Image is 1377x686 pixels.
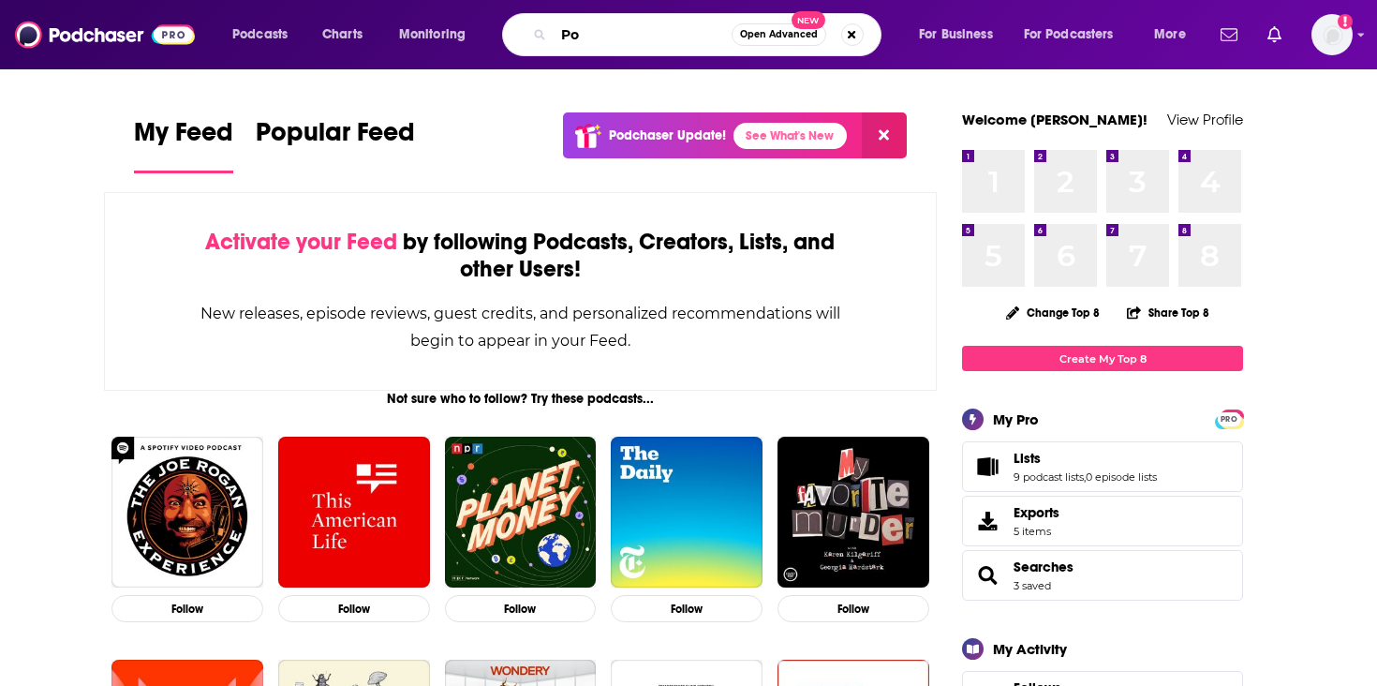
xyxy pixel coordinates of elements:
img: My Favorite Murder with Karen Kilgariff and Georgia Hardstark [777,437,929,589]
img: This American Life [278,437,430,589]
span: Lists [962,441,1243,492]
span: My Feed [134,116,233,159]
span: For Business [919,22,993,48]
div: Search podcasts, credits, & more... [520,13,899,56]
span: Activate your Feed [205,228,397,256]
span: Searches [962,550,1243,601]
p: Podchaser Update! [609,127,726,143]
button: Open AdvancedNew [732,23,826,46]
span: Exports [1014,504,1059,521]
button: Show profile menu [1311,14,1353,55]
img: The Daily [611,437,763,589]
img: The Joe Rogan Experience [111,437,263,589]
a: 3 saved [1014,579,1051,592]
a: Create My Top 8 [962,346,1243,371]
button: Follow [278,595,430,622]
span: Logged in as derettb [1311,14,1353,55]
button: open menu [906,20,1016,50]
a: See What's New [733,123,847,149]
a: Welcome [PERSON_NAME]! [962,111,1147,128]
button: Follow [611,595,763,622]
img: Planet Money [445,437,597,589]
a: Lists [969,454,1006,480]
a: Charts [310,20,374,50]
span: Monitoring [399,22,466,48]
a: View Profile [1167,111,1243,128]
a: Popular Feed [256,116,415,173]
span: Charts [322,22,363,48]
button: Follow [445,595,597,622]
button: Share Top 8 [1126,294,1210,331]
div: Not sure who to follow? Try these podcasts... [104,391,937,407]
span: New [792,11,825,29]
span: More [1154,22,1186,48]
img: Podchaser - Follow, Share and Rate Podcasts [15,17,195,52]
div: My Activity [993,640,1067,658]
span: Podcasts [232,22,288,48]
a: Searches [1014,559,1073,575]
div: New releases, episode reviews, guest credits, and personalized recommendations will begin to appe... [199,300,842,354]
div: by following Podcasts, Creators, Lists, and other Users! [199,229,842,283]
svg: Add a profile image [1338,14,1353,29]
button: open menu [1012,20,1141,50]
button: open menu [1141,20,1209,50]
span: Open Advanced [740,30,818,39]
a: 9 podcast lists [1014,470,1084,484]
span: , [1084,470,1086,484]
span: 5 items [1014,525,1059,538]
a: My Feed [134,116,233,173]
a: Exports [962,496,1243,546]
button: Follow [777,595,929,622]
a: PRO [1218,411,1240,425]
input: Search podcasts, credits, & more... [554,20,732,50]
span: Popular Feed [256,116,415,159]
span: Lists [1014,450,1041,467]
div: My Pro [993,410,1039,428]
button: Follow [111,595,263,622]
a: 0 episode lists [1086,470,1157,484]
a: Show notifications dropdown [1213,19,1245,51]
a: Show notifications dropdown [1260,19,1289,51]
span: For Podcasters [1024,22,1114,48]
span: Exports [969,508,1006,534]
button: open menu [386,20,490,50]
a: Lists [1014,450,1157,467]
span: PRO [1218,412,1240,426]
button: Change Top 8 [995,301,1111,324]
img: User Profile [1311,14,1353,55]
button: open menu [219,20,312,50]
a: Searches [969,562,1006,589]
